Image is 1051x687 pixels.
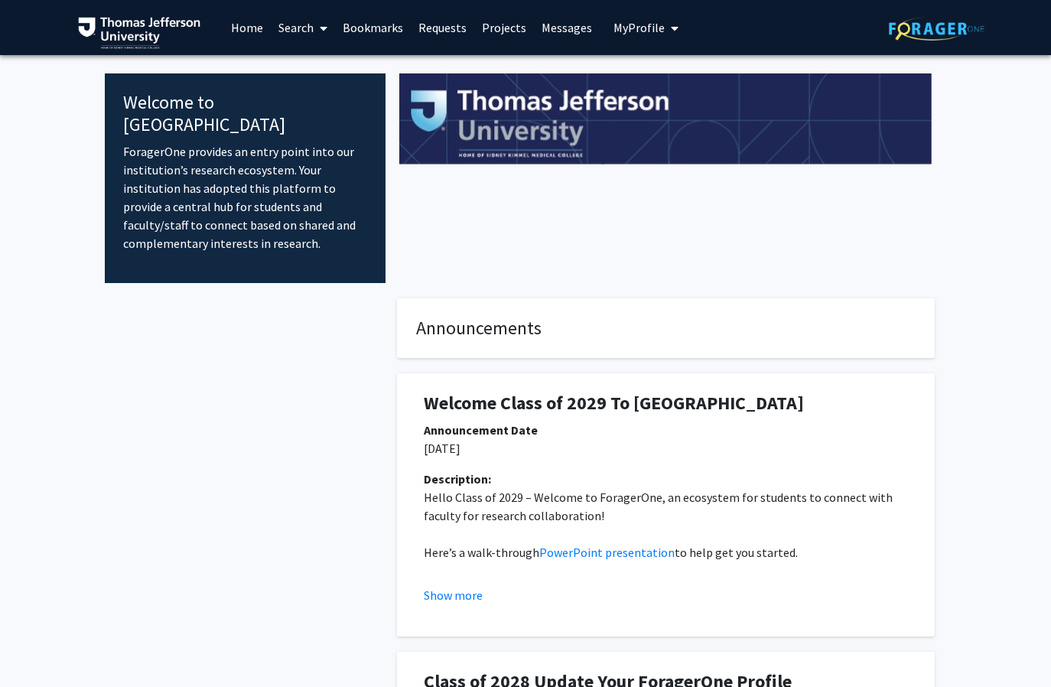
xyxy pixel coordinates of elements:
[613,20,665,35] span: My Profile
[424,470,908,488] div: Description:
[223,1,271,54] a: Home
[889,17,984,41] img: ForagerOne Logo
[123,92,367,136] h4: Welcome to [GEOGRAPHIC_DATA]
[424,439,908,457] p: [DATE]
[123,142,367,252] p: ForagerOne provides an entry point into our institution’s research ecosystem. Your institution ha...
[424,543,908,562] p: Here’s a walk-through to help get you started.
[424,421,908,439] div: Announcement Date
[78,17,200,49] img: Thomas Jefferson University Logo
[474,1,534,54] a: Projects
[424,488,908,525] p: Hello Class of 2029 – Welcome to ForagerOne, an ecosystem for students to connect with faculty fo...
[416,317,916,340] h4: Announcements
[399,73,932,165] img: Cover Image
[424,392,908,415] h1: Welcome Class of 2029 To [GEOGRAPHIC_DATA]
[411,1,474,54] a: Requests
[539,545,675,560] a: PowerPoint presentation
[534,1,600,54] a: Messages
[271,1,335,54] a: Search
[335,1,411,54] a: Bookmarks
[424,586,483,604] button: Show more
